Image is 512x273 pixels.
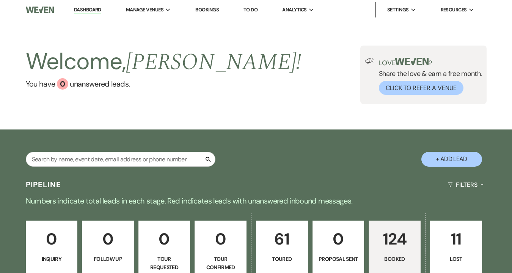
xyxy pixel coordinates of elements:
img: weven-logo-green.svg [395,58,429,65]
button: Filters [445,175,486,195]
a: Dashboard [74,6,101,14]
p: 0 [87,226,129,252]
p: Follow Up [87,255,129,263]
p: 61 [261,226,303,252]
p: Tour Requested [143,255,185,272]
p: Inquiry [31,255,73,263]
button: Click to Refer a Venue [379,81,463,95]
span: Manage Venues [126,6,163,14]
a: To Do [243,6,258,13]
p: 0 [199,226,242,252]
h2: Welcome, [26,46,302,78]
p: Lost [435,255,477,263]
p: 11 [435,226,477,252]
a: Bookings [195,6,219,13]
button: + Add Lead [421,152,482,167]
p: Booked [374,255,416,263]
input: Search by name, event date, email address or phone number [26,152,215,167]
p: 0 [317,226,360,252]
a: You have 0 unanswered leads. [26,78,302,90]
p: Tour Confirmed [199,255,242,272]
p: 0 [31,226,73,252]
div: 0 [57,78,68,90]
p: Love ? [379,58,482,66]
span: Settings [387,6,409,14]
h3: Pipeline [26,179,61,190]
span: [PERSON_NAME] ! [126,45,301,80]
span: Resources [441,6,467,14]
img: Weven Logo [26,2,54,18]
p: 124 [374,226,416,252]
p: Toured [261,255,303,263]
p: 0 [143,226,185,252]
p: Proposal Sent [317,255,360,263]
div: Share the love & earn a free month. [374,58,482,95]
span: Analytics [282,6,306,14]
img: loud-speaker-illustration.svg [365,58,374,64]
